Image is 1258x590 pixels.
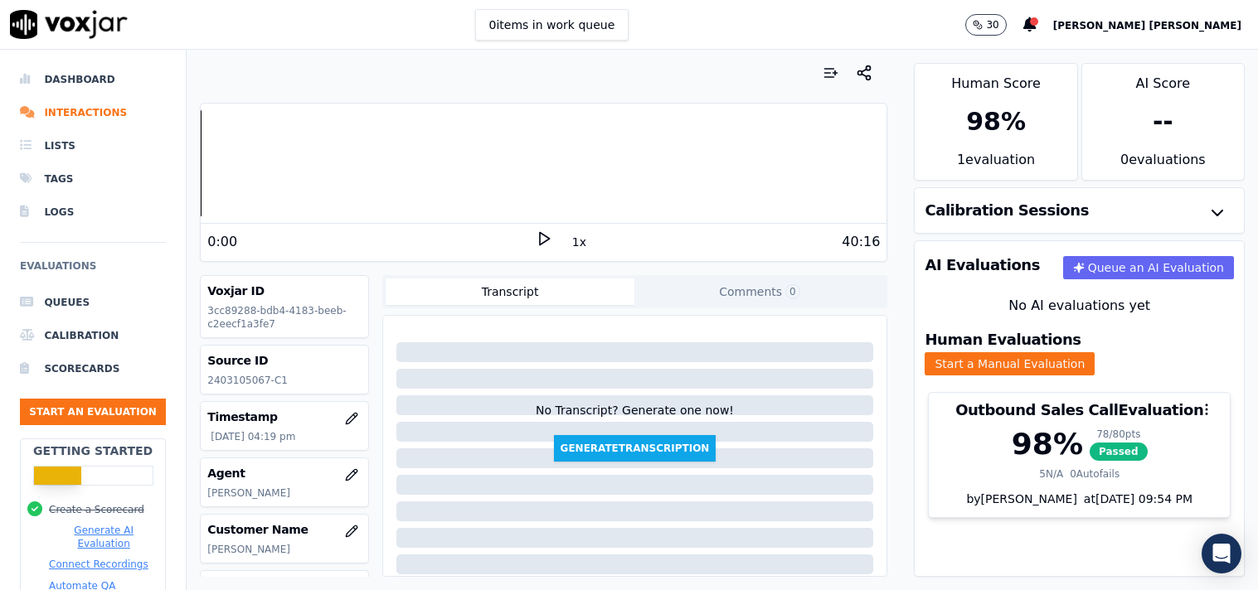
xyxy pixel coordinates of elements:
div: AI Score [1082,64,1244,94]
button: 1x [569,230,590,254]
a: Queues [20,286,166,319]
h3: Agent [207,465,361,481]
div: at [DATE] 09:54 PM [1077,491,1192,507]
h3: Customer Name [207,521,361,538]
h3: Timestamp [207,409,361,425]
p: [DATE] 04:19 pm [211,430,361,443]
div: Open Intercom Messenger [1202,534,1241,573]
p: 30 [986,18,998,31]
h3: Voxjar ID [207,283,361,299]
div: No Transcript? Generate one now! [536,402,734,435]
div: by [PERSON_NAME] [929,491,1230,517]
button: [PERSON_NAME] [PERSON_NAME] [1053,15,1258,35]
a: Tags [20,162,166,196]
a: Calibration [20,319,166,352]
button: Comments [634,278,884,305]
button: Start a Manual Evaluation [925,352,1095,375]
div: 98 % [966,107,1026,137]
a: Logs [20,196,166,229]
button: Start an Evaluation [20,399,166,425]
p: 2403105067-C1 [207,374,361,387]
a: Lists [20,129,166,162]
span: Passed [1090,442,1148,461]
h3: Human Evaluations [925,332,1081,347]
h2: Getting Started [33,442,153,459]
button: 0items in work queue [475,9,629,41]
p: [PERSON_NAME] [207,543,361,556]
p: 3cc89288-bdb4-4183-beeb-c2eecf1a3fe7 [207,304,361,331]
img: voxjar logo [10,10,128,39]
button: Queue an AI Evaluation [1063,256,1234,279]
h3: AI Evaluations [925,258,1040,273]
div: 1 evaluation [915,150,1076,180]
div: -- [1153,107,1173,137]
span: 0 [785,284,800,299]
a: Interactions [20,96,166,129]
a: Scorecards [20,352,166,385]
div: 5 N/A [1039,467,1063,481]
div: 98 % [1012,428,1083,461]
button: 30 [965,14,1006,36]
h6: Evaluations [20,256,166,286]
h3: Source ID [207,352,361,369]
span: [PERSON_NAME] [PERSON_NAME] [1053,20,1241,31]
div: 40:16 [842,232,880,252]
button: Create a Scorecard [49,503,144,516]
p: [PERSON_NAME] [207,486,361,500]
div: 0 Autofails [1070,467,1120,481]
div: 0 evaluation s [1082,150,1244,180]
button: Transcript [386,278,635,305]
button: GenerateTranscription [554,435,716,462]
div: Human Score [915,64,1076,94]
div: No AI evaluations yet [928,296,1231,316]
div: 78 / 80 pts [1090,428,1148,441]
button: 30 [965,14,1022,36]
h3: Calibration Sessions [925,203,1089,218]
button: Connect Recordings [49,558,148,571]
a: Dashboard [20,63,166,96]
button: Generate AI Evaluation [49,524,158,550]
div: 0:00 [207,232,237,252]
